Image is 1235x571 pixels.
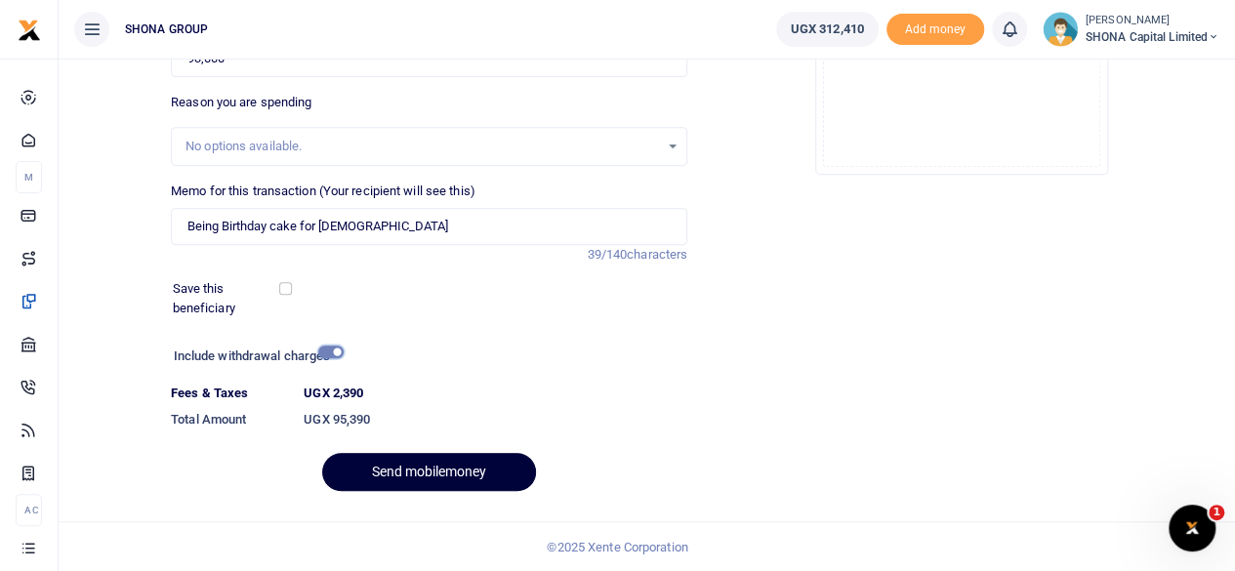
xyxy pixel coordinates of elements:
[18,19,41,42] img: logo-small
[1209,505,1224,520] span: 1
[304,384,363,403] label: UGX 2,390
[185,137,659,156] div: No options available.
[16,161,42,193] li: M
[768,12,886,47] li: Wallet ballance
[171,412,288,428] h6: Total Amount
[322,453,536,491] button: Send mobilemoney
[587,247,627,262] span: 39/140
[1169,505,1215,551] iframe: Intercom live chat
[1043,12,1078,47] img: profile-user
[627,247,687,262] span: characters
[16,494,42,526] li: Ac
[776,12,879,47] a: UGX 312,410
[163,384,296,403] dt: Fees & Taxes
[171,93,311,112] label: Reason you are spending
[174,348,335,364] h6: Include withdrawal charges
[117,20,216,38] span: SHONA GROUP
[1086,13,1219,29] small: [PERSON_NAME]
[1043,12,1219,47] a: profile-user [PERSON_NAME] SHONA Capital Limited
[886,20,984,35] a: Add money
[791,20,864,39] span: UGX 312,410
[171,208,687,245] input: Enter extra information
[173,279,283,317] label: Save this beneficiary
[1086,28,1219,46] span: SHONA Capital Limited
[171,182,475,201] label: Memo for this transaction (Your recipient will see this)
[886,14,984,46] span: Add money
[18,21,41,36] a: logo-small logo-large logo-large
[304,412,687,428] h6: UGX 95,390
[886,14,984,46] li: Toup your wallet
